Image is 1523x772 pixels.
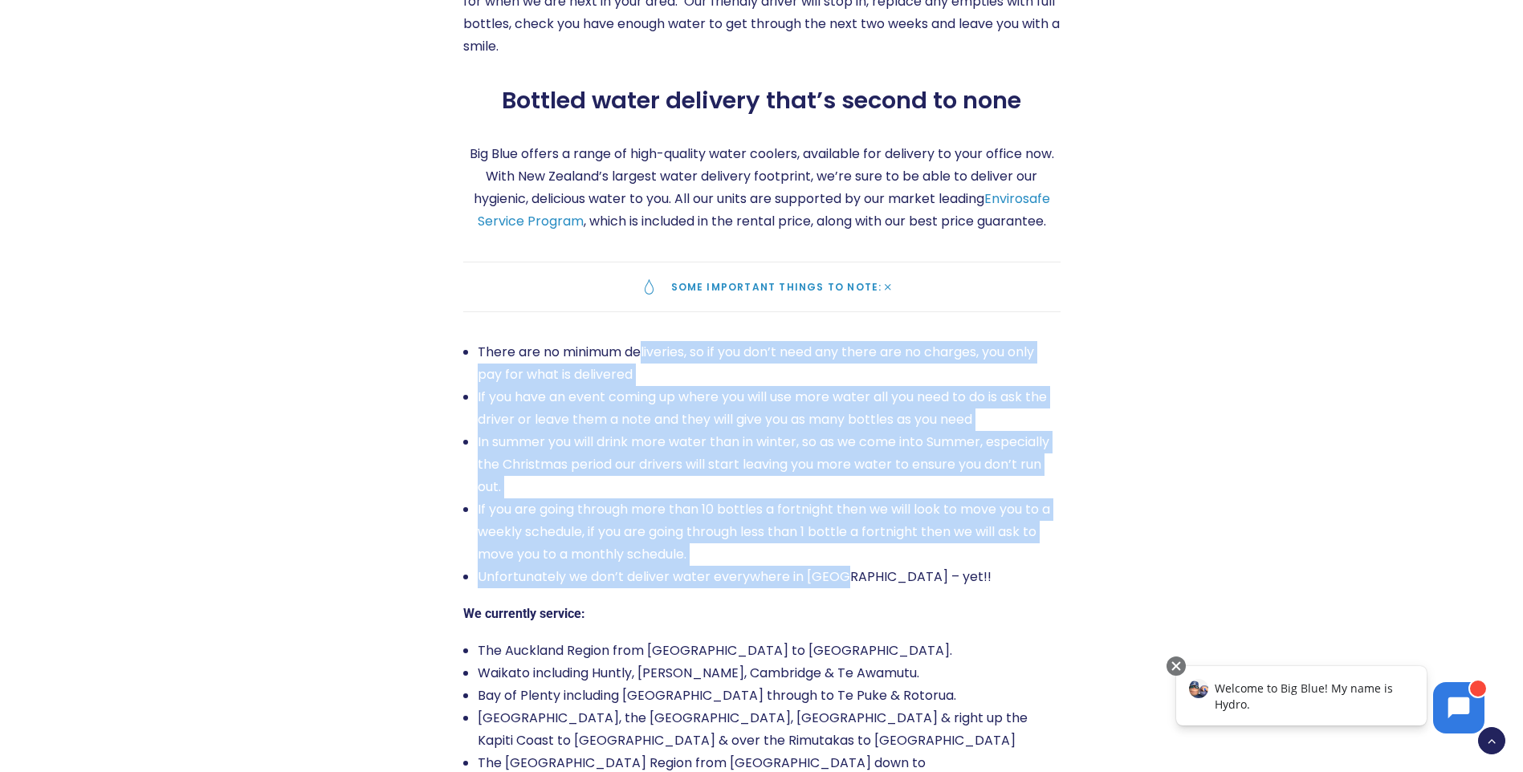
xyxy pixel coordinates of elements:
[478,640,1061,662] li: The Auckland Region from [GEOGRAPHIC_DATA] to [GEOGRAPHIC_DATA].
[463,262,1061,311] a: Some important things to note:
[478,566,1061,588] li: Unfortunately we don’t deliver water everywhere in [GEOGRAPHIC_DATA] – yet!!
[478,685,1061,707] li: Bay of Plenty including [GEOGRAPHIC_DATA] through to Te Puke & Rotorua.
[1159,653,1501,750] iframe: Chatbot
[478,662,1061,685] li: Waikato including Huntly, [PERSON_NAME], Cambridge & Te Awamutu.
[463,606,585,621] strong: We currently service:
[478,431,1061,498] li: In summer you will drink more water than in winter, so as we come into Summer, especially the Chr...
[478,498,1061,566] li: If you are going through more than 10 bottles a fortnight then we will look to move you to a week...
[478,707,1061,752] li: [GEOGRAPHIC_DATA], the [GEOGRAPHIC_DATA], [GEOGRAPHIC_DATA] & right up the Kapiti Coast to [GEOGR...
[671,280,882,294] span: Some important things to note:
[502,87,1021,115] span: Bottled water delivery that’s second to none
[478,341,1061,386] li: There are no minimum deliveries, so if you don’t need any there are no charges, you only pay for ...
[463,143,1061,233] p: Big Blue offers a range of high-quality water coolers, available for delivery to your office now....
[478,386,1061,431] li: If you have an event coming up where you will use more water all you need to do is ask the driver...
